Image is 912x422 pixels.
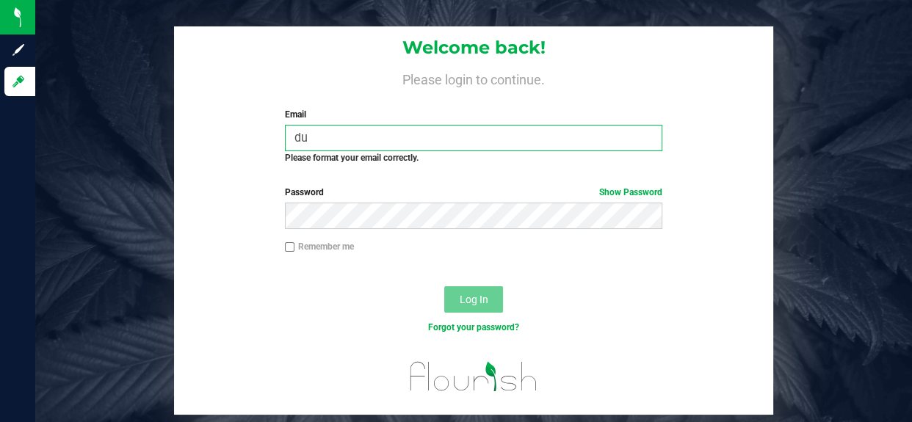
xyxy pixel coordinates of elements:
[174,38,773,57] h1: Welcome back!
[174,70,773,87] h4: Please login to continue.
[285,153,419,163] strong: Please format your email correctly.
[285,108,662,121] label: Email
[285,187,324,197] span: Password
[599,187,662,197] a: Show Password
[11,43,26,57] inline-svg: Sign up
[285,240,354,253] label: Remember me
[428,322,519,332] a: Forgot your password?
[11,74,26,89] inline-svg: Log in
[399,350,549,403] img: flourish_logo.svg
[444,286,503,313] button: Log In
[460,294,488,305] span: Log In
[285,242,295,252] input: Remember me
